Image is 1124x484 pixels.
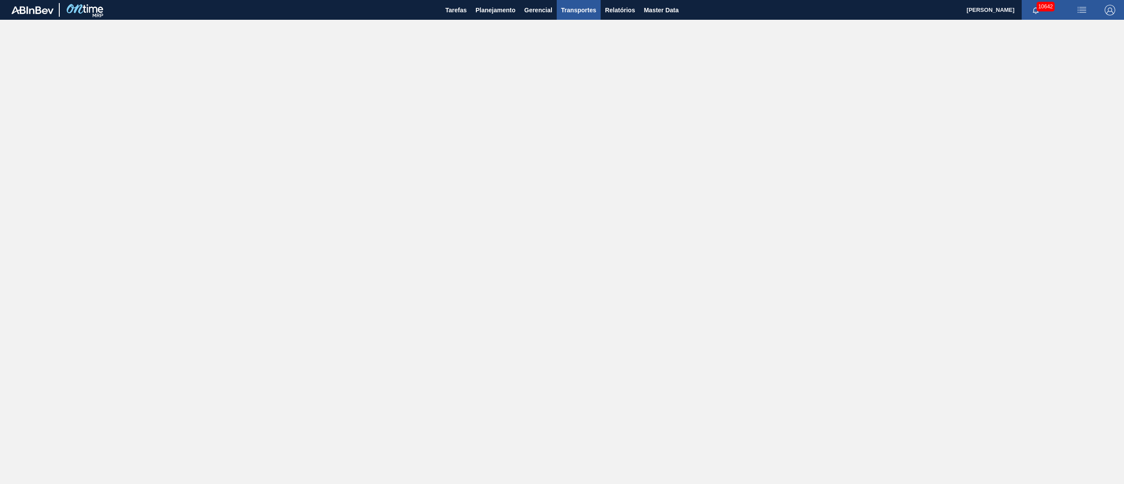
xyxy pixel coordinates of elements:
span: Planejamento [476,5,515,15]
span: 10642 [1037,2,1055,11]
img: TNhmsLtSVTkK8tSr43FrP2fwEKptu5GPRR3wAAAABJRU5ErkJggg== [11,6,54,14]
span: Gerencial [524,5,552,15]
img: Logout [1105,5,1115,15]
img: userActions [1077,5,1087,15]
span: Tarefas [445,5,467,15]
span: Transportes [561,5,596,15]
button: Notificações [1022,4,1050,16]
span: Relatórios [605,5,635,15]
span: Master Data [644,5,678,15]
